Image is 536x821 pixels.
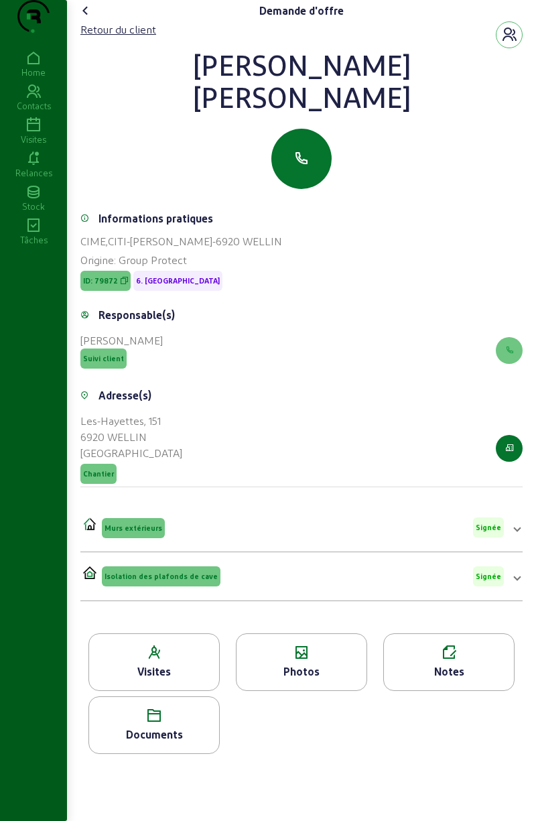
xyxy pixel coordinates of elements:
[80,558,523,595] mat-expansion-panel-header: CITIIsolation des plafonds de caveSignée
[136,276,220,286] span: 6. [GEOGRAPHIC_DATA]
[80,21,156,38] div: Retour du client
[98,387,151,403] div: Adresse(s)
[80,80,523,113] div: [PERSON_NAME]
[476,523,501,532] span: Signée
[98,210,213,227] div: Informations pratiques
[80,509,523,546] mat-expansion-panel-header: CIMEMurs extérieursSignée
[105,523,162,533] span: Murs extérieurs
[83,517,96,530] img: CIME
[83,469,114,479] span: Chantier
[89,727,219,743] div: Documents
[83,354,124,363] span: Suivi client
[98,307,175,323] div: Responsable(s)
[80,445,182,461] div: [GEOGRAPHIC_DATA]
[83,276,118,286] span: ID: 79872
[80,233,523,249] div: CIME,CITI-[PERSON_NAME]-6920 WELLIN
[80,252,523,268] div: Origine: Group Protect
[384,664,514,680] div: Notes
[105,572,218,581] span: Isolation des plafonds de cave
[80,413,182,429] div: Les-Hayettes, 151
[476,572,501,581] span: Signée
[80,332,163,349] div: [PERSON_NAME]
[237,664,366,680] div: Photos
[80,48,523,80] div: [PERSON_NAME]
[89,664,219,680] div: Visites
[80,429,182,445] div: 6920 WELLIN
[259,3,344,19] div: Demande d'offre
[83,566,96,579] img: CITI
